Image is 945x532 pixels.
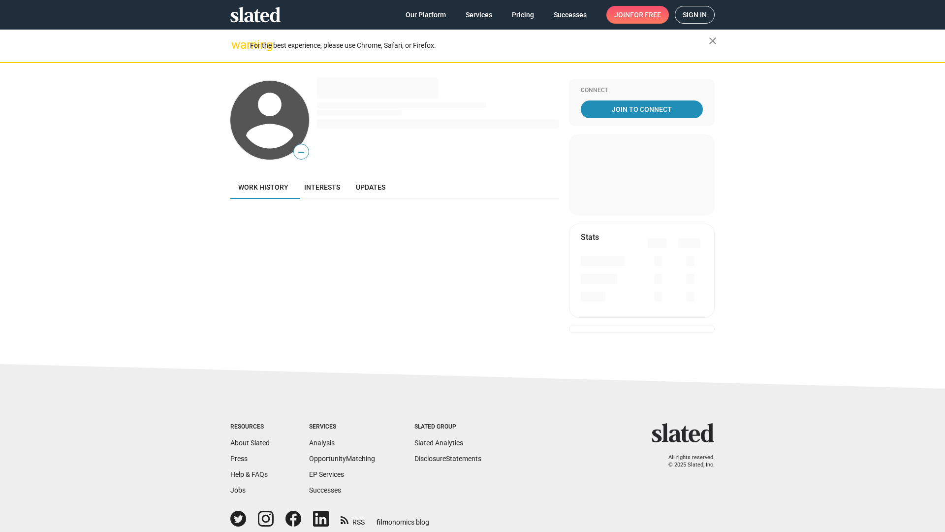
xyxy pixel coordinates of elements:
div: Connect [581,87,703,95]
span: Successes [554,6,587,24]
span: Updates [356,183,385,191]
span: Sign in [683,6,707,23]
div: Slated Group [414,423,481,431]
a: Work history [230,175,296,199]
span: — [294,146,309,159]
span: Pricing [512,6,534,24]
a: Services [458,6,500,24]
a: Our Platform [398,6,454,24]
a: RSS [341,512,365,527]
a: filmonomics blog [377,510,429,527]
a: Joinfor free [606,6,669,24]
div: Services [309,423,375,431]
a: Pricing [504,6,542,24]
a: Press [230,455,248,463]
div: For the best experience, please use Chrome, Safari, or Firefox. [250,39,709,52]
span: film [377,518,388,526]
a: Successes [309,486,341,494]
a: Interests [296,175,348,199]
mat-icon: warning [231,39,243,51]
a: EP Services [309,470,344,478]
span: Services [466,6,492,24]
a: Analysis [309,439,335,447]
mat-icon: close [707,35,719,47]
a: Sign in [675,6,715,24]
span: Join [614,6,661,24]
span: for free [630,6,661,24]
a: Jobs [230,486,246,494]
a: Help & FAQs [230,470,268,478]
div: Resources [230,423,270,431]
a: Updates [348,175,393,199]
p: All rights reserved. © 2025 Slated, Inc. [658,454,715,468]
a: Slated Analytics [414,439,463,447]
span: Work history [238,183,288,191]
span: Our Platform [406,6,446,24]
a: Join To Connect [581,100,703,118]
a: DisclosureStatements [414,455,481,463]
span: Join To Connect [583,100,701,118]
a: OpportunityMatching [309,455,375,463]
a: About Slated [230,439,270,447]
a: Successes [546,6,595,24]
mat-card-title: Stats [581,232,599,242]
span: Interests [304,183,340,191]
